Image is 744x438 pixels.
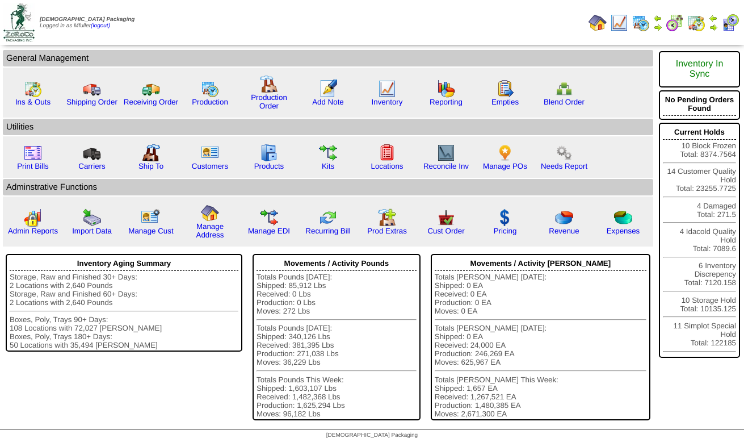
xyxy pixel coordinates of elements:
[319,144,337,162] img: workflow.gif
[555,144,573,162] img: workflow.png
[260,144,278,162] img: cabinet.gif
[254,162,284,170] a: Products
[496,144,514,162] img: po.png
[91,23,110,29] a: (logout)
[709,23,718,32] img: arrowright.gif
[555,208,573,227] img: pie_chart.png
[659,123,740,358] div: 10 Block Frozen Total: 8374.7564 14 Customer Quality Hold Total: 23255.7725 4 Damaged Total: 271....
[378,208,396,227] img: prodextras.gif
[10,256,238,271] div: Inventory Aging Summary
[40,16,134,23] span: [DEMOGRAPHIC_DATA] Packaging
[8,227,58,235] a: Admin Reports
[663,93,736,116] div: No Pending Orders Found
[251,93,287,110] a: Production Order
[83,208,101,227] img: import.gif
[40,16,134,29] span: Logged in as Mfuller
[24,208,42,227] img: graph2.png
[248,227,290,235] a: Manage EDI
[83,144,101,162] img: truck3.gif
[653,23,662,32] img: arrowright.gif
[78,162,105,170] a: Carriers
[610,14,628,32] img: line_graph.gif
[427,227,464,235] a: Cust Order
[687,14,705,32] img: calendarinout.gif
[142,80,160,98] img: truck2.gif
[83,80,101,98] img: truck.gif
[257,256,417,271] div: Movements / Activity Pounds
[663,53,736,85] div: Inventory In Sync
[663,125,736,140] div: Current Holds
[721,14,739,32] img: calendarcustomer.gif
[483,162,527,170] a: Manage POs
[141,208,162,227] img: managecust.png
[192,98,228,106] a: Production
[72,227,112,235] a: Import Data
[3,179,653,195] td: Adminstrative Functions
[319,208,337,227] img: reconcile.gif
[378,80,396,98] img: line_graph.gif
[496,80,514,98] img: workorder.gif
[372,98,403,106] a: Inventory
[15,98,51,106] a: Ins & Outs
[124,98,178,106] a: Receiving Order
[201,144,219,162] img: customers.gif
[142,144,160,162] img: factory2.gif
[709,14,718,23] img: arrowleft.gif
[138,162,163,170] a: Ship To
[10,273,238,349] div: Storage, Raw and Finished 30+ Days: 2 Locations with 2,640 Pounds Storage, Raw and Finished 60+ D...
[614,208,632,227] img: pie_chart2.png
[17,162,49,170] a: Print Bills
[435,256,646,271] div: Movements / Activity [PERSON_NAME]
[555,80,573,98] img: network.png
[196,222,224,239] a: Manage Address
[367,227,407,235] a: Prod Extras
[201,80,219,98] img: calendarprod.gif
[378,144,396,162] img: locations.gif
[653,14,662,23] img: arrowleft.gif
[423,162,469,170] a: Reconcile Inv
[371,162,403,170] a: Locations
[322,162,334,170] a: Kits
[66,98,117,106] a: Shipping Order
[541,162,587,170] a: Needs Report
[589,14,607,32] img: home.gif
[260,75,278,93] img: factory.gif
[192,162,228,170] a: Customers
[3,119,653,135] td: Utilities
[437,208,455,227] img: cust_order.png
[260,208,278,227] img: edi.gif
[430,98,463,106] a: Reporting
[257,273,417,418] div: Totals Pounds [DATE]: Shipped: 85,912 Lbs Received: 0 Lbs Production: 0 Lbs Moves: 272 Lbs Totals...
[666,14,684,32] img: calendarblend.gif
[632,14,650,32] img: calendarprod.gif
[435,273,646,418] div: Totals [PERSON_NAME] [DATE]: Shipped: 0 EA Received: 0 EA Production: 0 EA Moves: 0 EA Totals [PE...
[544,98,585,106] a: Blend Order
[437,80,455,98] img: graph.gif
[24,80,42,98] img: calendarinout.gif
[24,144,42,162] img: invoice2.gif
[494,227,517,235] a: Pricing
[607,227,640,235] a: Expenses
[3,3,35,41] img: zoroco-logo-small.webp
[437,144,455,162] img: line_graph2.gif
[201,204,219,222] img: home.gif
[312,98,344,106] a: Add Note
[496,208,514,227] img: dollar.gif
[319,80,337,98] img: orders.gif
[128,227,173,235] a: Manage Cust
[549,227,579,235] a: Revenue
[3,50,653,66] td: General Management
[491,98,519,106] a: Empties
[305,227,350,235] a: Recurring Bill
